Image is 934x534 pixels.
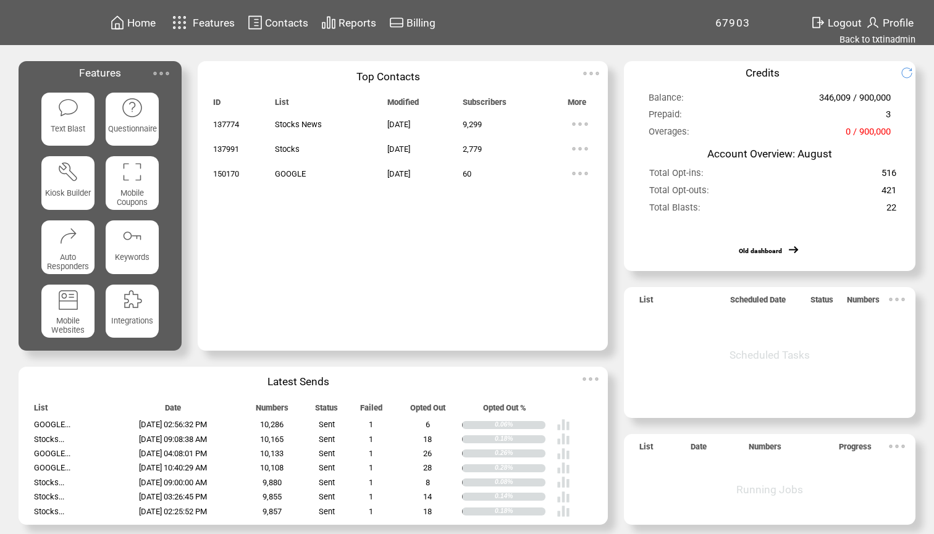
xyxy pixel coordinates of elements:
[34,449,70,458] span: GOOGLE...
[557,461,570,475] img: poll%20-%20white.svg
[495,421,545,429] div: 0.06%
[41,93,95,146] a: Text Blast
[139,492,207,501] span: [DATE] 03:26:45 PM
[369,435,373,444] span: 1
[256,403,288,418] span: Numbers
[423,507,432,516] span: 18
[746,67,780,79] span: Credits
[167,10,237,35] a: Features
[839,34,915,45] a: Back to txtinadmin
[41,220,95,274] a: Auto Responders
[901,67,922,79] img: refresh.png
[819,92,891,109] span: 346,009 / 900,000
[260,463,284,472] span: 10,108
[557,418,570,432] img: poll%20-%20white.svg
[319,13,378,32] a: Reports
[369,420,373,429] span: 1
[260,420,284,429] span: 10,286
[319,507,335,516] span: Sent
[51,316,85,335] span: Mobile Websites
[111,316,153,325] span: Integrations
[57,225,79,246] img: auto-responders.svg
[246,13,310,32] a: Contacts
[139,478,207,487] span: [DATE] 09:00:00 AM
[579,61,604,86] img: ellypsis.svg
[263,507,282,516] span: 9,857
[495,449,545,457] div: 0.26%
[406,17,435,29] span: Billing
[57,97,79,119] img: text-blast.svg
[387,169,410,178] span: [DATE]
[79,67,121,79] span: Features
[387,13,437,32] a: Billing
[267,375,329,388] span: Latest Sends
[649,202,700,219] span: Total Blasts:
[339,17,376,29] span: Reports
[736,483,803,496] span: Running Jobs
[260,449,284,458] span: 10,133
[568,98,586,112] span: More
[34,435,64,444] span: Stocks...
[106,156,159,210] a: Mobile Coupons
[691,442,707,457] span: Date
[319,478,335,487] span: Sent
[495,478,545,486] div: 0.08%
[110,15,125,30] img: home.svg
[423,449,432,458] span: 26
[121,97,143,119] img: questionnaire.svg
[557,504,570,518] img: poll%20-%20white.svg
[410,403,445,418] span: Opted Out
[319,435,335,444] span: Sent
[423,435,432,444] span: 18
[106,93,159,146] a: Questionnaire
[839,442,872,457] span: Progress
[568,136,592,161] img: ellypsis.svg
[57,289,79,311] img: mobile-websites.svg
[121,289,143,311] img: integrations.svg
[495,464,545,472] div: 0.28%
[275,120,322,129] span: Stocks News
[739,247,782,255] a: Old dashboard
[387,120,410,129] span: [DATE]
[886,202,896,219] span: 22
[864,13,915,32] a: Profile
[34,492,64,501] span: Stocks...
[495,493,545,501] div: 0.14%
[886,109,891,125] span: 3
[387,144,410,154] span: [DATE]
[45,188,91,198] span: Kiosk Builder
[463,98,507,112] span: Subscribers
[319,492,335,501] span: Sent
[108,124,157,133] span: Questionnaire
[275,169,306,178] span: GOOGLE
[809,13,864,32] a: Logout
[369,507,373,516] span: 1
[139,435,207,444] span: [DATE] 09:08:38 AM
[369,492,373,501] span: 1
[810,15,825,30] img: exit.svg
[423,463,432,472] span: 28
[106,285,159,338] a: Integrations
[881,167,896,184] span: 516
[139,507,207,516] span: [DATE] 02:25:52 PM
[495,507,545,515] div: 0.18%
[263,478,282,487] span: 9,880
[387,98,419,112] span: Modified
[47,252,89,271] span: Auto Responders
[649,126,689,143] span: Overages:
[165,403,181,418] span: Date
[557,447,570,461] img: poll%20-%20white.svg
[846,126,891,143] span: 0 / 900,000
[730,295,786,310] span: Scheduled Date
[149,61,174,86] img: ellypsis.svg
[275,98,288,112] span: List
[649,185,709,201] span: Total Opt-outs:
[639,295,653,310] span: List
[828,17,862,29] span: Logout
[568,161,592,186] img: ellypsis.svg
[847,295,880,310] span: Numbers
[315,403,338,418] span: Status
[169,12,190,33] img: features.svg
[41,156,95,210] a: Kiosk Builder
[263,492,282,501] span: 9,855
